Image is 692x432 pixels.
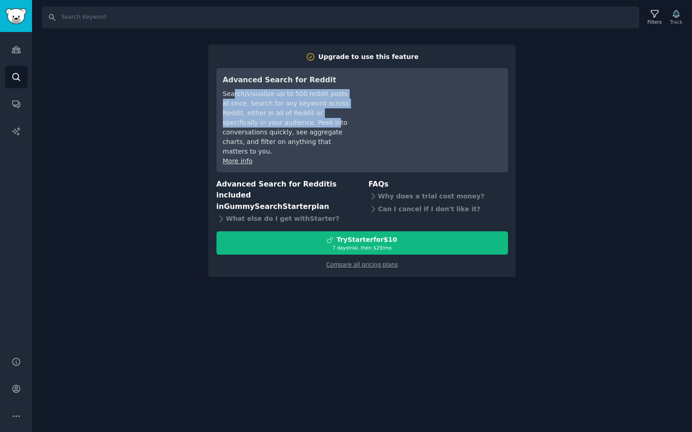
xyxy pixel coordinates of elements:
h3: Advanced Search for Reddit [223,75,351,86]
div: Upgrade to use this feature [319,52,419,62]
input: Search Keyword [42,6,639,28]
div: Why does a trial cost money? [368,190,508,203]
button: TryStarterfor$107 daystrial, then $29/mo [216,231,508,255]
span: GummySearch Starter [224,202,311,211]
img: GummySearch logo [5,8,27,24]
h3: FAQs [368,179,508,190]
div: Search/visualize up to 500 reddit posts at once. Search for any keyword across Reddit, either in ... [223,89,351,156]
div: Filters [648,19,662,25]
h3: Advanced Search for Reddit is included in plan [216,179,356,213]
div: What else do I get with Starter ? [216,212,356,225]
iframe: YouTube video player [364,75,502,143]
div: Try Starter for $10 [336,235,397,245]
div: 7 days trial, then $ 29 /mo [217,245,508,251]
a: More info [223,157,253,165]
div: Can I cancel if I don't like it? [368,203,508,215]
a: Compare all pricing plans [326,261,398,268]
